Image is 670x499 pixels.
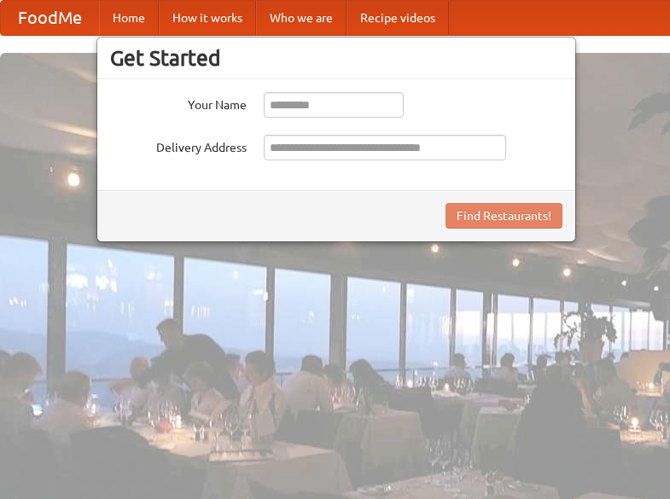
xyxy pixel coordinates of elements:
[110,92,247,113] label: Your Name
[159,1,256,35] a: How it works
[99,1,159,35] a: Home
[110,135,247,156] label: Delivery Address
[110,45,562,71] h3: Get Started
[256,1,347,35] a: Who we are
[347,1,449,35] a: Recipe videos
[1,1,99,35] a: FoodMe
[446,203,562,229] button: Find Restaurants!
